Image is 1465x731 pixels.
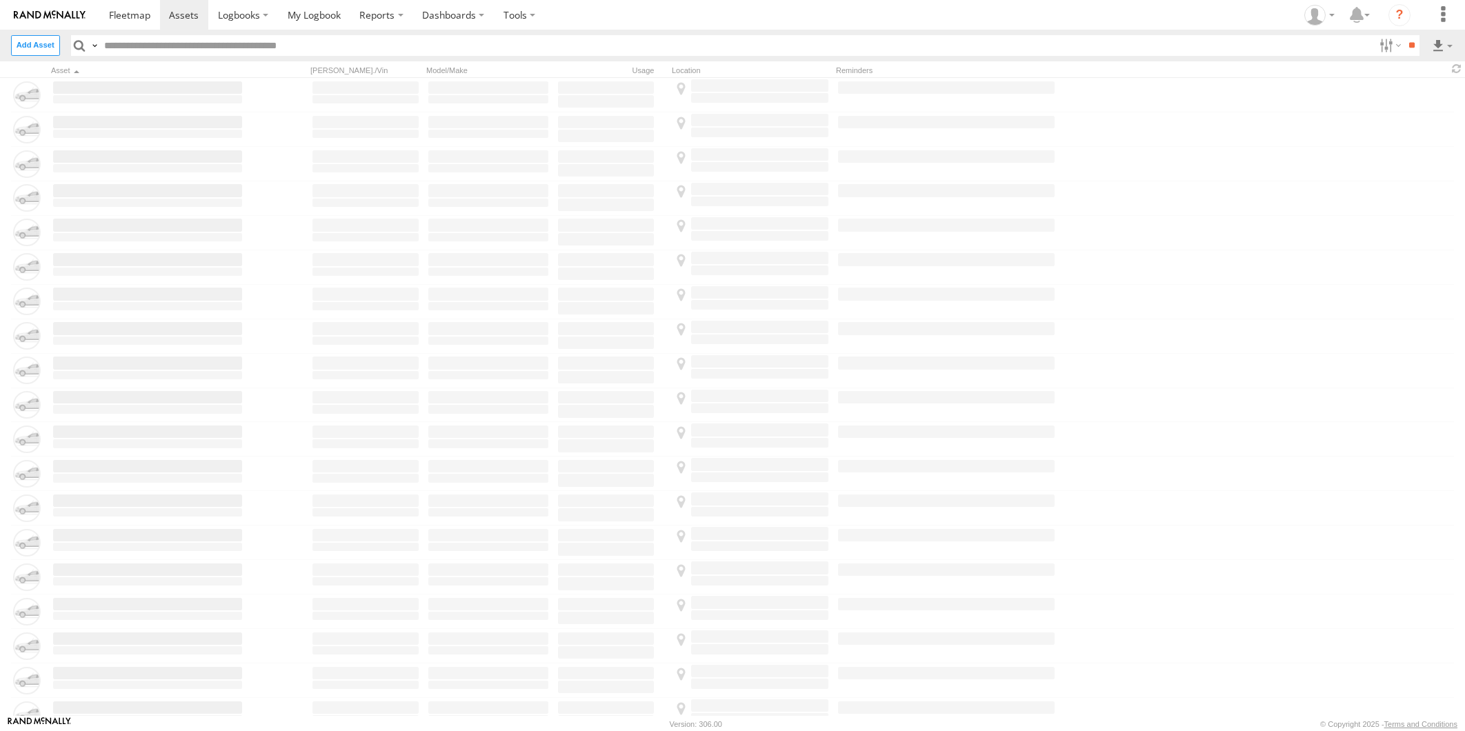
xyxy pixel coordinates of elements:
[310,66,421,75] div: [PERSON_NAME]./Vin
[1388,4,1411,26] i: ?
[670,720,722,728] div: Version: 306.00
[1448,63,1465,76] span: Refresh
[426,66,550,75] div: Model/Make
[8,717,71,731] a: Visit our Website
[836,66,1057,75] div: Reminders
[1320,720,1457,728] div: © Copyright 2025 -
[88,35,99,55] label: Search Query
[11,35,60,55] label: Create New Asset
[556,66,666,75] div: Usage
[51,66,244,75] div: Click to Sort
[14,10,86,20] img: rand-logo.svg
[1384,720,1457,728] a: Terms and Conditions
[1299,5,1339,26] div: Zarni Lwin
[1374,35,1404,55] label: Search Filter Options
[1431,35,1454,55] label: Export results as...
[672,66,830,75] div: Location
